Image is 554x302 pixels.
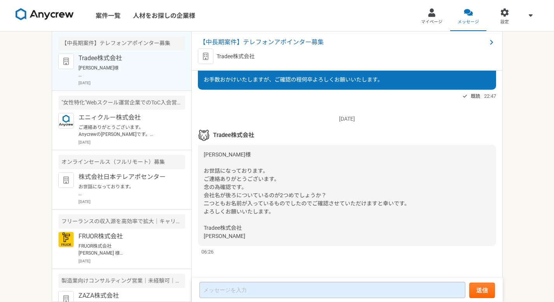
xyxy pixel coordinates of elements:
div: 【中長期案件】テレフォンアポインター募集 [58,36,185,50]
div: オンラインセールス（フルリモート）募集 [58,155,185,169]
img: 8DqYSo04kwAAAAASUVORK5CYII= [16,8,74,21]
p: [DATE] [79,199,185,205]
span: メッセージ [458,19,479,25]
span: 22:47 [484,92,496,100]
div: 製造業向けコンサルティング営業｜未経験可｜法人営業としてキャリアアップしたい方 [58,274,185,288]
p: [PERSON_NAME]様 お世話になっております。 ご連絡ありがとうございます。 念の為確認です。 会社名が後ろについているのが2つめでしょうか？ 二つともお名前が入っているものでしたのでご... [79,64,175,78]
p: Tradee株式会社 [217,52,255,61]
img: %E3%82%B9%E3%82%AF%E3%83%AA%E3%83%BC%E3%83%B3%E3%82%B7%E3%83%A7%E3%83%83%E3%83%88_2025-02-06_21.3... [198,129,210,141]
p: [DATE] [79,258,185,264]
p: 株式会社日本テレアポセンター [79,172,175,182]
img: logo_text_blue_01.png [58,113,74,128]
img: default_org_logo-42cde973f59100197ec2c8e796e4974ac8490bb5b08a0eb061ff975e4574aa76.png [58,172,74,188]
img: default_org_logo-42cde973f59100197ec2c8e796e4974ac8490bb5b08a0eb061ff975e4574aa76.png [58,54,74,69]
p: Tradee株式会社 [79,54,175,63]
span: マイページ [421,19,442,25]
img: default_org_logo-42cde973f59100197ec2c8e796e4974ac8490bb5b08a0eb061ff975e4574aa76.png [198,49,213,64]
span: 設定 [500,19,509,25]
p: [DATE] [198,115,496,123]
span: 06:26 [201,248,213,255]
p: お世話になっております。 プロフィール拝見してとても魅力的なご経歴で、 ぜひ一度、弊社面談をお願いできないでしょうか？ [URL][DOMAIN_NAME][DOMAIN_NAME] 当社ですが... [79,183,175,197]
div: フリーランスの収入源を高効率で拡大｜キャリアアドバイザー（完全リモート） [58,214,185,229]
p: [DATE] [79,139,185,145]
span: [PERSON_NAME]様 お世話になっております。 ご連絡ありがとうございます。 念の為確認です。 会社名が後ろについているのが2つめでしょうか？ 二つともお名前が入っているものでしたのでご... [204,151,410,239]
span: 【中長期案件】テレフォンアポインター募集 [199,38,487,47]
p: ZAZA株式会社 [79,291,175,300]
span: 既読 [471,92,480,101]
p: FRUOR株式会社 [PERSON_NAME] 様 お世話になっております。 オンライン面談について、ご共有いただきありがとうございます。 TimeRexにてご予約をさせていただきました。 当日... [79,243,175,257]
p: エニィクルー株式会社 [79,113,175,122]
p: ご連絡ありがとうございます。 Anycrewの[PERSON_NAME]です。 それでは一度オンラインにて、クライアント様の情報や、現在のご状況などヒアリングさせていただければと思いますので下記... [79,124,175,138]
p: FRUOR株式会社 [79,232,175,241]
span: Tradee株式会社 [213,131,254,139]
p: [DATE] [79,80,185,86]
img: FRUOR%E3%83%AD%E3%82%B3%E3%82%99.png [58,232,74,247]
div: "女性特化"Webスクール運営企業でのToC入会営業（フルリモート可） [58,95,185,110]
button: 送信 [469,283,495,298]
